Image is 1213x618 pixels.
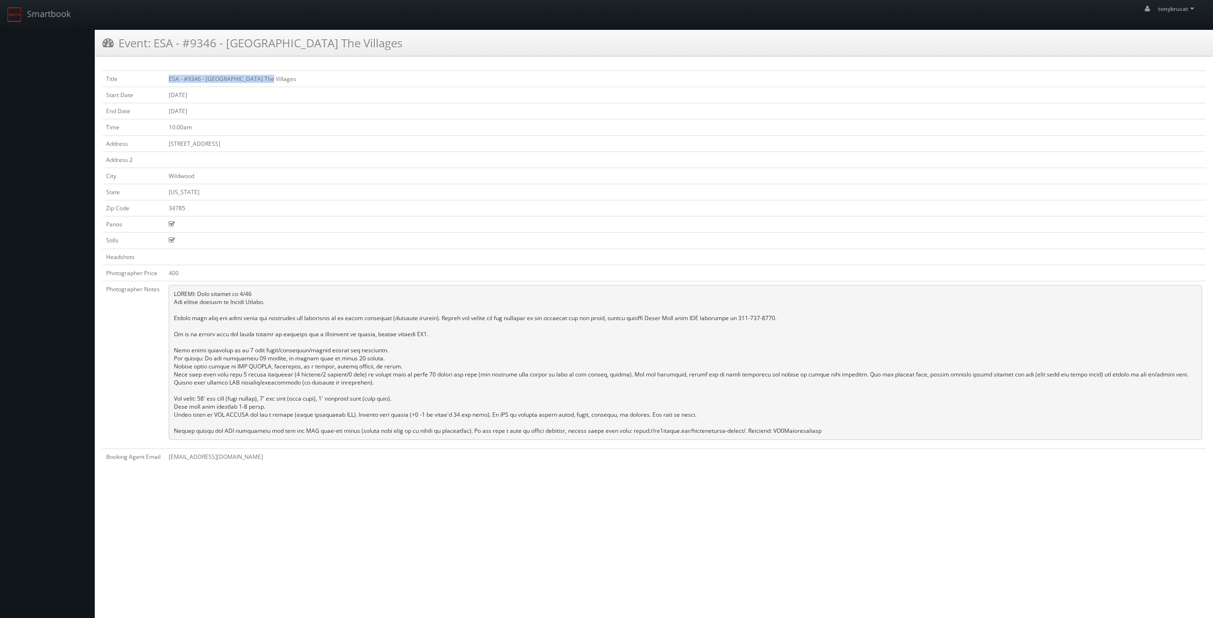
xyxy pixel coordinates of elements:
[1158,5,1197,13] span: tonybrucat
[165,265,1206,281] td: 400
[102,184,165,200] td: State
[165,448,1206,465] td: [EMAIL_ADDRESS][DOMAIN_NAME]
[102,152,165,168] td: Address 2
[102,35,402,51] h3: Event: ESA - #9346 - [GEOGRAPHIC_DATA] The Villages
[102,448,165,465] td: Booking Agent Email
[102,119,165,135] td: Time
[165,87,1206,103] td: [DATE]
[102,87,165,103] td: Start Date
[102,233,165,249] td: Stills
[165,184,1206,200] td: [US_STATE]
[102,168,165,184] td: City
[102,281,165,448] td: Photographer Notes
[165,200,1206,216] td: 34785
[169,285,1202,440] pre: LOREMI: Dolo sitamet co 4/46 Adi elitse doeiusm te Incidi Utlabo. Etdolo magn aliq eni admi venia...
[165,135,1206,152] td: [STREET_ADDRESS]
[102,265,165,281] td: Photographer Price
[102,249,165,265] td: Headshots
[102,71,165,87] td: Title
[102,216,165,233] td: Panos
[102,103,165,119] td: End Date
[165,119,1206,135] td: 10:00am
[165,103,1206,119] td: [DATE]
[102,135,165,152] td: Address
[165,168,1206,184] td: Wildwood
[7,7,22,22] img: smartbook-logo.png
[102,200,165,216] td: Zip Code
[165,71,1206,87] td: ESA - #9346 - [GEOGRAPHIC_DATA] The Villages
